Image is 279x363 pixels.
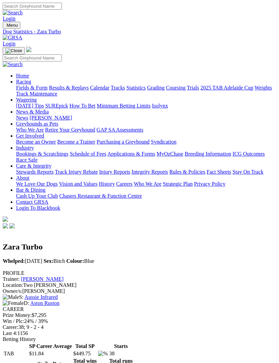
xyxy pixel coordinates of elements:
a: News & Media [16,109,49,115]
span: Prize Money: [3,312,32,318]
a: GAP SA Assessments [97,127,144,133]
a: Track Injury Rebate [55,169,98,175]
a: Isolynx [152,103,168,109]
a: Who We Are [134,181,162,187]
a: Weights [255,85,272,90]
img: Close [5,48,22,53]
a: Become an Owner [16,139,56,145]
div: Greyhounds as Pets [16,127,276,133]
a: MyOzChase [157,151,183,157]
a: Applications & Forms [107,151,155,157]
span: S: [3,294,23,300]
div: CAREER [3,306,276,312]
span: Last 4: [3,330,17,336]
div: Bar & Dining [16,193,276,199]
a: Race Safe [16,157,37,163]
a: Fact Sheets [207,169,231,175]
a: Minimum Betting Limits [97,103,151,109]
img: Search [3,61,23,67]
th: Starts [109,343,133,350]
b: Colour: [66,258,84,264]
span: Win / Plc: [3,318,24,324]
a: About [16,175,29,181]
a: We Love Our Dogs [16,181,58,187]
img: facebook.svg [3,223,8,228]
img: % [98,351,108,357]
a: Statistics [126,85,146,90]
img: Search [3,10,23,16]
a: Bookings & Scratchings [16,151,68,157]
span: Blue [66,258,94,264]
a: Grading [147,85,165,90]
th: Total SP [73,343,97,350]
a: Careers [116,181,132,187]
span: Owner/s: [3,288,22,294]
div: Industry [16,151,276,163]
a: Login To Blackbook [16,205,60,211]
button: Toggle navigation [3,47,25,54]
a: ICG Outcomes [232,151,265,157]
a: Chasers Restaurant & Function Centre [59,193,142,199]
a: Industry [16,145,34,151]
div: Get Involved [16,139,276,145]
a: Results & Replays [49,85,89,90]
a: Care & Integrity [16,163,52,169]
a: Breeding Information [185,151,231,157]
div: Betting History [3,336,276,342]
span: Trainer: [3,276,20,282]
a: Contact GRSA [16,199,48,205]
a: Get Involved [16,133,44,139]
a: Track Maintenance [16,91,57,97]
a: Greyhounds as Pets [16,121,58,127]
a: History [99,181,115,187]
a: Cash Up Your Club [16,193,58,199]
a: Fields & Form [16,85,48,90]
a: Bar & Dining [16,187,45,193]
a: 2025 TAB Adelaide Cup [200,85,253,90]
a: Become a Trainer [57,139,95,145]
img: logo-grsa-white.png [26,47,31,52]
a: Privacy Policy [194,181,225,187]
input: Search [3,54,62,61]
div: [PERSON_NAME] [3,288,276,294]
div: PROFILE [3,270,276,276]
a: Rules & Policies [169,169,205,175]
a: Wagering [16,97,37,103]
img: GRSA [3,35,22,41]
a: Coursing [166,85,186,90]
span: D: [3,300,29,306]
a: Login [3,41,15,46]
span: Location: [3,282,23,288]
a: Calendar [90,85,109,90]
div: Wagering [16,103,276,109]
a: [PERSON_NAME] [21,276,64,282]
img: Male [3,294,19,300]
td: 38 [109,350,133,357]
div: 1156 [3,330,276,336]
img: Female [3,300,24,306]
a: Trials [187,85,199,90]
a: How To Bet [70,103,96,109]
button: Toggle navigation [3,22,20,29]
div: Care & Integrity [16,169,276,175]
div: $7,295 [3,312,276,318]
div: About [16,181,276,187]
a: Vision and Values [59,181,97,187]
a: Integrity Reports [131,169,168,175]
a: Retire Your Greyhound [45,127,95,133]
span: Career: [3,324,18,330]
input: Search [3,3,62,10]
a: Racing [16,79,31,84]
a: Syndication [151,139,176,145]
a: Login [3,16,15,21]
a: Who We Are [16,127,44,133]
span: Menu [7,23,18,28]
a: Stay On Track [232,169,263,175]
span: Bitch [43,258,65,264]
img: twitter.svg [9,223,15,228]
a: Dog Statistics - Zara Turbo [3,29,276,35]
a: Aussie Infrared [24,294,58,300]
a: SUREpick [45,103,68,109]
a: Schedule of Fees [70,151,106,157]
